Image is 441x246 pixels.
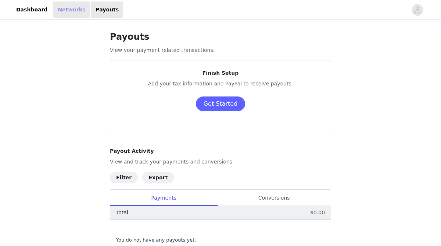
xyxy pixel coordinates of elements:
a: Networks [53,1,90,18]
div: avatar [414,4,421,16]
div: Conversions [217,190,331,206]
p: View your payment related transactions. [110,46,331,54]
h4: Payout Activity [110,147,331,155]
div: Payments [110,190,217,206]
p: View and track your payments and conversions [110,158,331,166]
button: Filter [110,172,138,183]
a: Dashboard [12,1,52,18]
p: Finish Setup [119,69,322,77]
h1: Payouts [110,30,331,43]
p: Add your tax information and PayPal to receive payouts. [119,80,322,88]
p: Total [116,209,128,217]
p: $0.00 [310,209,325,217]
span: You do not have any payouts yet. [116,236,196,244]
button: Get Started [196,96,245,111]
button: Export [142,172,174,183]
a: Payouts [91,1,123,18]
